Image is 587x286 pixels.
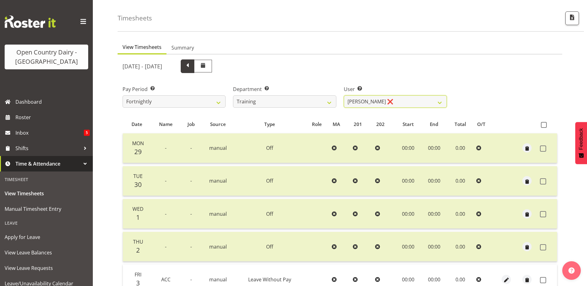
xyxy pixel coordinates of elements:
div: Timesheet [2,173,91,186]
span: - [190,276,192,283]
span: 202 [376,121,385,128]
span: Time & Attendance [15,159,80,168]
span: - [190,145,192,151]
span: Wed [132,206,144,212]
td: 0.00 [447,166,474,196]
span: Tue [133,173,143,180]
span: Source [210,121,226,128]
span: 2 [136,246,140,254]
img: Rosterit website logo [5,15,56,28]
span: Summary [171,44,194,51]
td: Off [235,133,304,163]
td: Off [235,232,304,262]
button: Feedback - Show survey [575,122,587,164]
span: - [165,243,166,250]
span: 30 [134,180,142,189]
span: Date [132,121,142,128]
span: manual [209,177,227,184]
span: - [190,210,192,217]
a: View Leave Balances [2,245,91,260]
td: Off [235,166,304,196]
span: Thu [133,238,143,245]
span: - [190,177,192,184]
span: End [430,121,438,128]
div: Open Country Dairy - [GEOGRAPHIC_DATA] [11,48,82,66]
span: manual [209,276,227,283]
td: 00:00 [395,166,422,196]
span: Feedback [578,128,584,150]
span: 29 [134,147,142,156]
span: View Timesheets [5,189,88,198]
span: Name [159,121,173,128]
td: 0.00 [447,133,474,163]
span: - [190,243,192,250]
span: - [165,145,166,151]
td: Off [235,199,304,229]
td: 00:00 [395,232,422,262]
span: Role [312,121,322,128]
span: Fri [135,271,141,278]
span: Start [403,121,414,128]
span: Manual Timesheet Entry [5,204,88,214]
td: 00:00 [421,232,447,262]
td: 00:00 [395,199,422,229]
button: Export CSV [565,11,579,25]
span: Inbox [15,128,84,137]
span: manual [209,210,227,217]
h4: Timesheets [118,15,152,22]
span: manual [209,243,227,250]
span: Apply for Leave [5,232,88,242]
span: O/T [477,121,486,128]
span: MA [333,121,340,128]
span: View Leave Balances [5,248,88,257]
span: Shifts [15,144,80,153]
td: 0.00 [447,232,474,262]
span: - [165,177,166,184]
span: 5 [84,130,90,136]
label: Pay Period [123,85,226,93]
span: 201 [354,121,362,128]
span: Dashboard [15,97,90,106]
span: Job [188,121,195,128]
a: Apply for Leave [2,229,91,245]
span: Total [455,121,466,128]
span: View Timesheets [123,43,162,51]
a: View Timesheets [2,186,91,201]
span: manual [209,145,227,151]
img: help-xxl-2.png [568,267,575,274]
label: User [344,85,447,93]
a: View Leave Requests [2,260,91,276]
a: Manual Timesheet Entry [2,201,91,217]
span: - [165,210,166,217]
span: Mon [132,140,144,147]
td: 00:00 [421,199,447,229]
div: Leave [2,217,91,229]
td: 00:00 [421,133,447,163]
td: 00:00 [395,133,422,163]
h5: [DATE] - [DATE] [123,63,162,70]
span: ACC [161,276,170,283]
span: 1 [136,213,140,222]
span: Type [264,121,275,128]
label: Department [233,85,336,93]
td: 00:00 [421,166,447,196]
span: Roster [15,113,90,122]
td: 0.00 [447,199,474,229]
span: View Leave Requests [5,263,88,273]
